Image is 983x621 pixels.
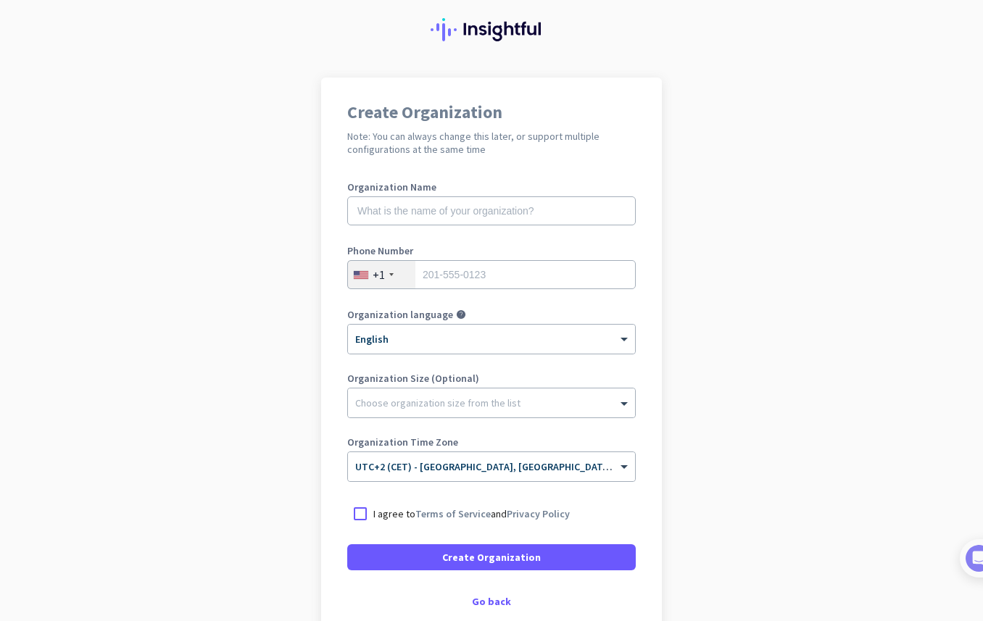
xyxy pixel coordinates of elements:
[347,596,636,607] div: Go back
[456,309,466,320] i: help
[347,437,636,447] label: Organization Time Zone
[373,267,385,282] div: +1
[431,18,552,41] img: Insightful
[347,544,636,570] button: Create Organization
[347,182,636,192] label: Organization Name
[347,130,636,156] h2: Note: You can always change this later, or support multiple configurations at the same time
[415,507,491,520] a: Terms of Service
[347,309,453,320] label: Organization language
[347,260,636,289] input: 201-555-0123
[347,246,636,256] label: Phone Number
[507,507,570,520] a: Privacy Policy
[347,104,636,121] h1: Create Organization
[347,373,636,383] label: Organization Size (Optional)
[347,196,636,225] input: What is the name of your organization?
[373,507,570,521] p: I agree to and
[442,550,541,564] span: Create Organization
